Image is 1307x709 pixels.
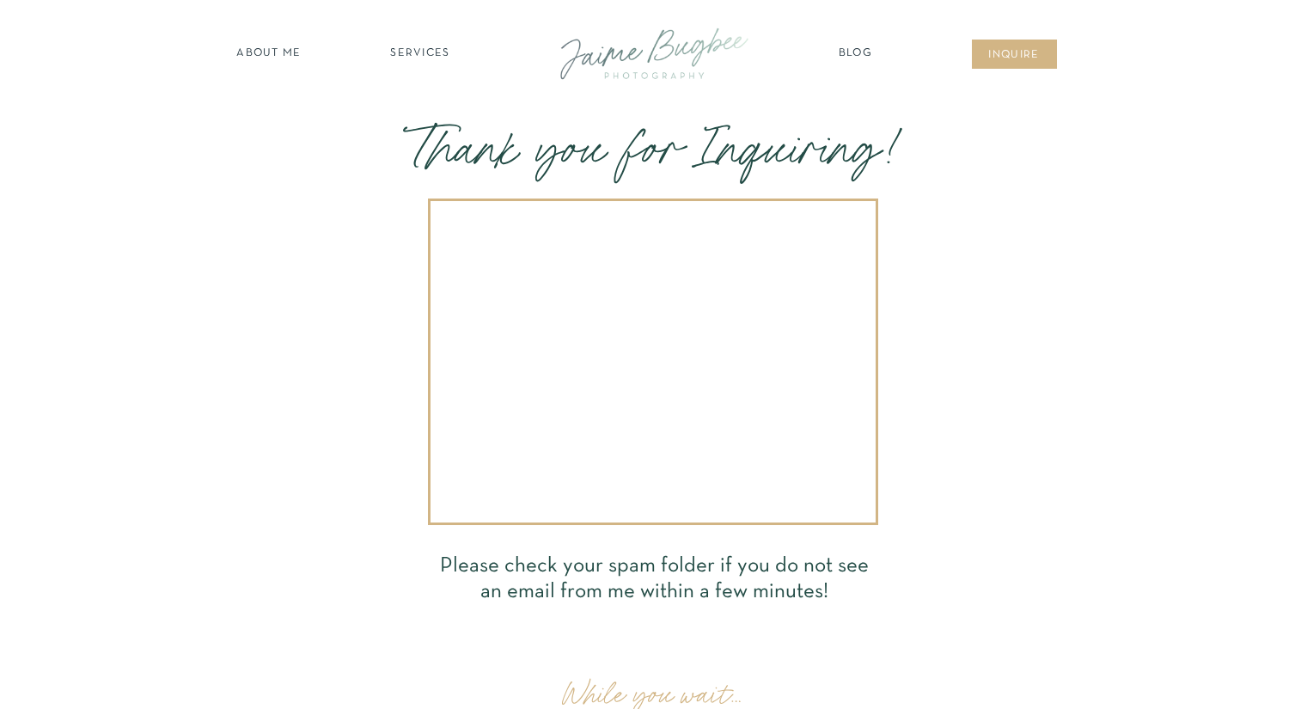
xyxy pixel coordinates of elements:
p: Please check your spam folder if you do not see an email from me within a few minutes! [440,553,869,602]
p: Thank you for Inquiring! [409,114,921,193]
iframe: JCRpX58pCY0 [445,213,860,510]
a: Blog [834,46,877,63]
a: about ME [232,46,307,63]
a: SERVICES [372,46,469,63]
a: inqUIre [980,47,1049,64]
